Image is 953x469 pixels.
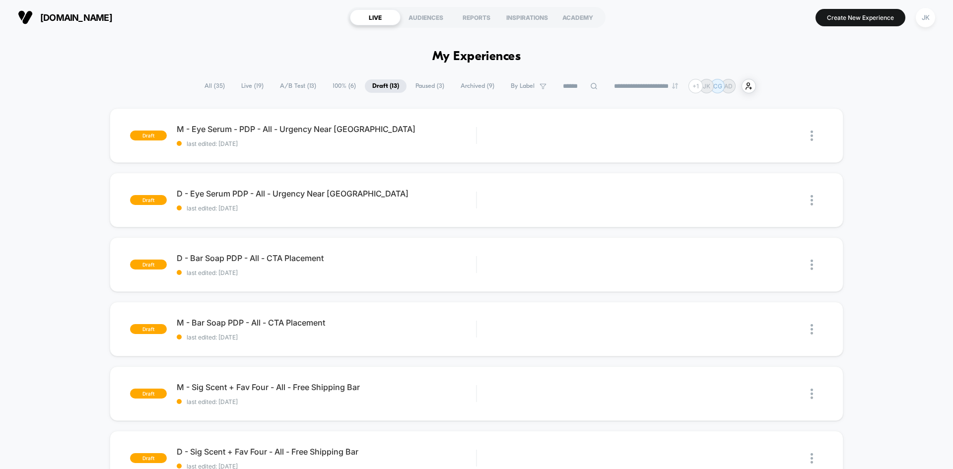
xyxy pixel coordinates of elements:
img: close [811,195,813,205]
span: last edited: [DATE] [177,204,476,212]
div: + 1 [688,79,703,93]
span: last edited: [DATE] [177,140,476,147]
span: draft [130,195,167,205]
span: All ( 35 ) [197,79,232,93]
div: ACADEMY [552,9,603,25]
div: LIVE [350,9,401,25]
button: [DOMAIN_NAME] [15,9,115,25]
span: M - Bar Soap PDP - All - CTA Placement [177,318,476,328]
span: draft [130,131,167,140]
span: draft [130,260,167,269]
img: close [811,453,813,464]
div: INSPIRATIONS [502,9,552,25]
span: D - Eye Serum PDP - All - Urgency Near [GEOGRAPHIC_DATA] [177,189,476,199]
span: Paused ( 3 ) [408,79,452,93]
button: JK [913,7,938,28]
span: draft [130,324,167,334]
img: close [811,389,813,399]
img: Visually logo [18,10,33,25]
span: By Label [511,82,535,90]
p: JK [703,82,710,90]
div: AUDIENCES [401,9,451,25]
div: REPORTS [451,9,502,25]
span: A/B Test ( 13 ) [272,79,324,93]
span: last edited: [DATE] [177,269,476,276]
span: M - Sig Scent + Fav Four - All - Free Shipping Bar [177,382,476,392]
span: D - Sig Scent + Fav Four - All - Free Shipping Bar [177,447,476,457]
h1: My Experiences [432,50,521,64]
span: last edited: [DATE] [177,334,476,341]
span: [DOMAIN_NAME] [40,12,112,23]
img: close [811,324,813,335]
span: 100% ( 6 ) [325,79,363,93]
span: last edited: [DATE] [177,398,476,405]
img: close [811,260,813,270]
div: JK [916,8,935,27]
span: D - Bar Soap PDP - All - CTA Placement [177,253,476,263]
span: Archived ( 9 ) [453,79,502,93]
span: M - Eye Serum - PDP - All - Urgency Near [GEOGRAPHIC_DATA] [177,124,476,134]
button: Create New Experience [816,9,905,26]
span: Draft ( 13 ) [365,79,407,93]
p: CG [713,82,722,90]
img: close [811,131,813,141]
span: Live ( 19 ) [234,79,271,93]
p: AD [724,82,733,90]
img: end [672,83,678,89]
span: draft [130,453,167,463]
span: draft [130,389,167,399]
